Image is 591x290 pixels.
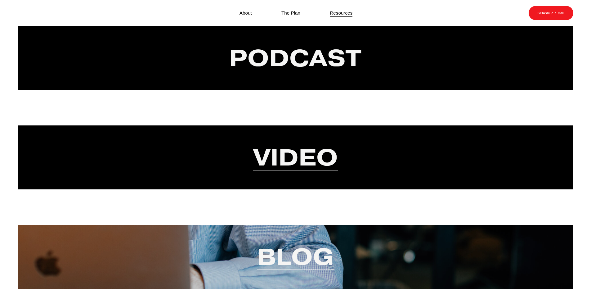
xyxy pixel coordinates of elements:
[281,9,300,17] a: The Plan
[330,9,352,17] a: Resources
[529,6,573,20] a: Schedule a Call
[18,6,57,20] img: Discover Blind Spots
[229,43,361,73] a: Podcast
[253,142,338,172] a: Video
[257,242,334,272] a: Blog
[240,9,252,17] a: About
